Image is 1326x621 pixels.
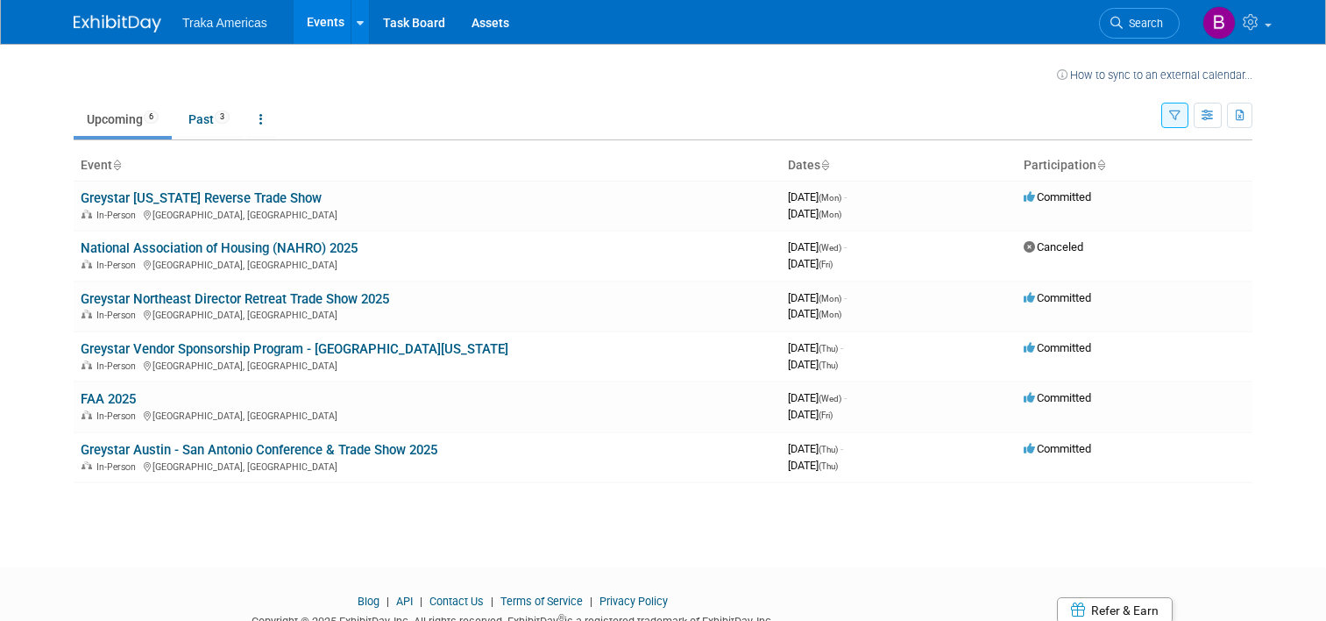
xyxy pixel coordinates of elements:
[96,461,141,473] span: In-Person
[788,391,847,404] span: [DATE]
[81,442,437,458] a: Greystar Austin - San Antonio Conference & Trade Show 2025
[74,103,172,136] a: Upcoming6
[844,291,847,304] span: -
[74,15,161,32] img: ExhibitDay
[1024,391,1091,404] span: Committed
[382,595,394,608] span: |
[819,360,838,370] span: (Thu)
[96,210,141,221] span: In-Person
[844,391,847,404] span: -
[844,190,847,203] span: -
[819,243,841,253] span: (Wed)
[82,210,92,218] img: In-Person Event
[788,307,841,320] span: [DATE]
[1024,190,1091,203] span: Committed
[1123,17,1163,30] span: Search
[96,410,141,422] span: In-Person
[500,595,583,608] a: Terms of Service
[81,307,774,321] div: [GEOGRAPHIC_DATA], [GEOGRAPHIC_DATA]
[429,595,484,608] a: Contact Us
[788,459,838,472] span: [DATE]
[215,111,230,124] span: 3
[1024,442,1091,455] span: Committed
[81,257,774,271] div: [GEOGRAPHIC_DATA], [GEOGRAPHIC_DATA]
[788,442,843,455] span: [DATE]
[819,210,841,219] span: (Mon)
[820,158,829,172] a: Sort by Start Date
[81,459,774,473] div: [GEOGRAPHIC_DATA], [GEOGRAPHIC_DATA]
[82,410,92,419] img: In-Person Event
[819,294,841,303] span: (Mon)
[1099,8,1180,39] a: Search
[415,595,427,608] span: |
[840,341,843,354] span: -
[81,240,358,256] a: National Association of Housing (NAHRO) 2025
[788,358,838,371] span: [DATE]
[840,442,843,455] span: -
[1017,151,1252,181] th: Participation
[144,111,159,124] span: 6
[788,207,841,220] span: [DATE]
[788,257,833,270] span: [DATE]
[396,595,413,608] a: API
[788,190,847,203] span: [DATE]
[175,103,243,136] a: Past3
[82,260,92,268] img: In-Person Event
[819,193,841,203] span: (Mon)
[788,341,843,354] span: [DATE]
[819,410,833,420] span: (Fri)
[844,240,847,253] span: -
[1202,6,1236,39] img: Brooke Fiore
[819,461,838,471] span: (Thu)
[486,595,498,608] span: |
[81,207,774,221] div: [GEOGRAPHIC_DATA], [GEOGRAPHIC_DATA]
[358,595,379,608] a: Blog
[781,151,1017,181] th: Dates
[599,595,668,608] a: Privacy Policy
[819,310,841,319] span: (Mon)
[112,158,121,172] a: Sort by Event Name
[585,595,597,608] span: |
[74,151,781,181] th: Event
[96,310,141,321] span: In-Person
[788,240,847,253] span: [DATE]
[81,391,136,407] a: FAA 2025
[788,408,833,421] span: [DATE]
[82,310,92,318] img: In-Person Event
[81,291,389,307] a: Greystar Northeast Director Retreat Trade Show 2025
[1024,240,1083,253] span: Canceled
[1024,341,1091,354] span: Committed
[82,360,92,369] img: In-Person Event
[788,291,847,304] span: [DATE]
[1024,291,1091,304] span: Committed
[1096,158,1105,172] a: Sort by Participation Type
[96,260,141,271] span: In-Person
[1057,68,1252,82] a: How to sync to an external calendar...
[819,445,838,454] span: (Thu)
[81,408,774,422] div: [GEOGRAPHIC_DATA], [GEOGRAPHIC_DATA]
[81,190,322,206] a: Greystar [US_STATE] Reverse Trade Show
[81,358,774,372] div: [GEOGRAPHIC_DATA], [GEOGRAPHIC_DATA]
[819,344,838,353] span: (Thu)
[819,394,841,403] span: (Wed)
[82,461,92,470] img: In-Person Event
[182,16,267,30] span: Traka Americas
[819,260,833,269] span: (Fri)
[96,360,141,372] span: In-Person
[81,341,508,357] a: Greystar Vendor Sponsorship Program - [GEOGRAPHIC_DATA][US_STATE]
